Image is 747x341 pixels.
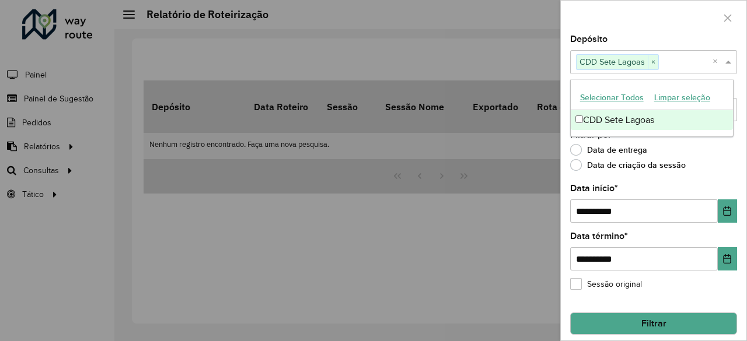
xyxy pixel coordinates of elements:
[570,144,647,156] label: Data de entrega
[718,199,737,223] button: Choose Date
[570,32,608,46] label: Depósito
[570,312,737,335] button: Filtrar
[575,89,649,107] button: Selecionar Todos
[577,55,648,69] span: CDD Sete Lagoas
[571,110,734,130] div: CDD Sete Lagoas
[649,89,715,107] button: Limpar seleção
[570,229,628,243] label: Data término
[648,55,658,69] span: ×
[713,55,722,69] span: Clear all
[570,278,642,290] label: Sessão original
[570,181,618,195] label: Data início
[718,247,737,270] button: Choose Date
[570,79,734,137] ng-dropdown-panel: Options list
[570,159,686,171] label: Data de criação da sessão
